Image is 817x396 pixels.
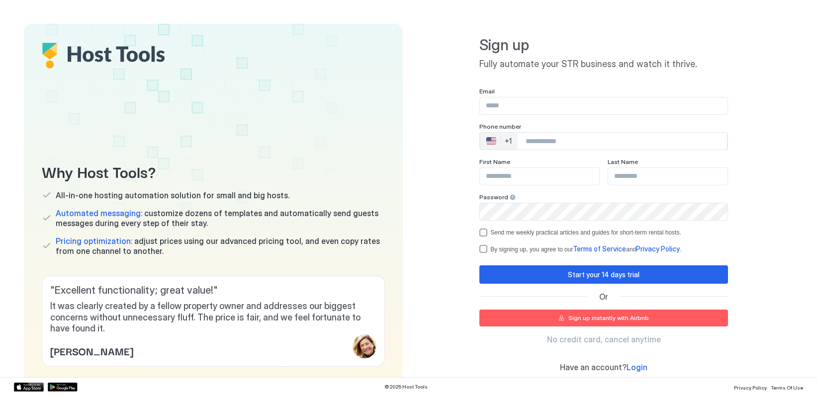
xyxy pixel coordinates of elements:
[734,385,767,391] span: Privacy Policy
[518,132,727,150] input: Phone Number input
[490,229,681,236] div: Send me weekly practical articles and guides for short-term rental hosts.
[573,244,626,253] span: Terms of Service
[50,284,376,297] span: " Excellent functionality; great value! "
[505,137,512,146] div: +1
[479,36,728,55] span: Sign up
[479,229,728,237] div: optOut
[480,97,727,114] input: Input Field
[608,158,638,165] span: Last Name
[384,384,428,390] span: © 2025 Host Tools
[48,383,78,392] a: Google Play Store
[568,269,639,280] div: Start your 14 days trial
[560,362,627,372] span: Have an account?
[547,334,661,344] span: No credit card, cancel anytime
[771,385,803,391] span: Terms Of Use
[627,362,647,373] a: Login
[56,208,142,218] span: Automated messaging:
[479,158,510,165] span: First Name
[56,190,289,200] span: All-in-one hosting automation solution for small and big hosts.
[734,382,767,392] a: Privacy Policy
[479,265,728,284] button: Start your 14 days trial
[771,382,803,392] a: Terms Of Use
[479,244,728,253] div: termsPrivacy
[353,334,376,358] div: profile
[479,59,728,70] span: Fully automate your STR business and watch it thrive.
[480,133,518,150] div: Countries button
[50,343,133,358] span: [PERSON_NAME]
[568,314,649,322] div: Sign up instantly with Airbnb
[486,135,496,147] div: 🇺🇸
[479,310,728,326] button: Sign up instantly with Airbnb
[479,123,521,130] span: Phone number
[608,168,727,185] input: Input Field
[479,193,508,201] span: Password
[490,244,681,253] div: By signing up, you agree to our and .
[50,301,376,334] span: It was clearly created by a fellow property owner and addresses our biggest concerns without unne...
[599,292,608,302] span: Or
[573,245,626,253] a: Terms of Service
[56,236,132,246] span: Pricing optimization:
[42,160,385,182] span: Why Host Tools?
[480,203,727,220] input: Input Field
[636,245,680,253] a: Privacy Policy
[56,208,385,228] span: customize dozens of templates and automatically send guests messages during every step of their s...
[14,383,44,392] a: App Store
[480,168,599,185] input: Input Field
[479,87,495,95] span: Email
[636,244,680,253] span: Privacy Policy
[56,236,385,256] span: adjust prices using our advanced pricing tool, and even copy rates from one channel to another.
